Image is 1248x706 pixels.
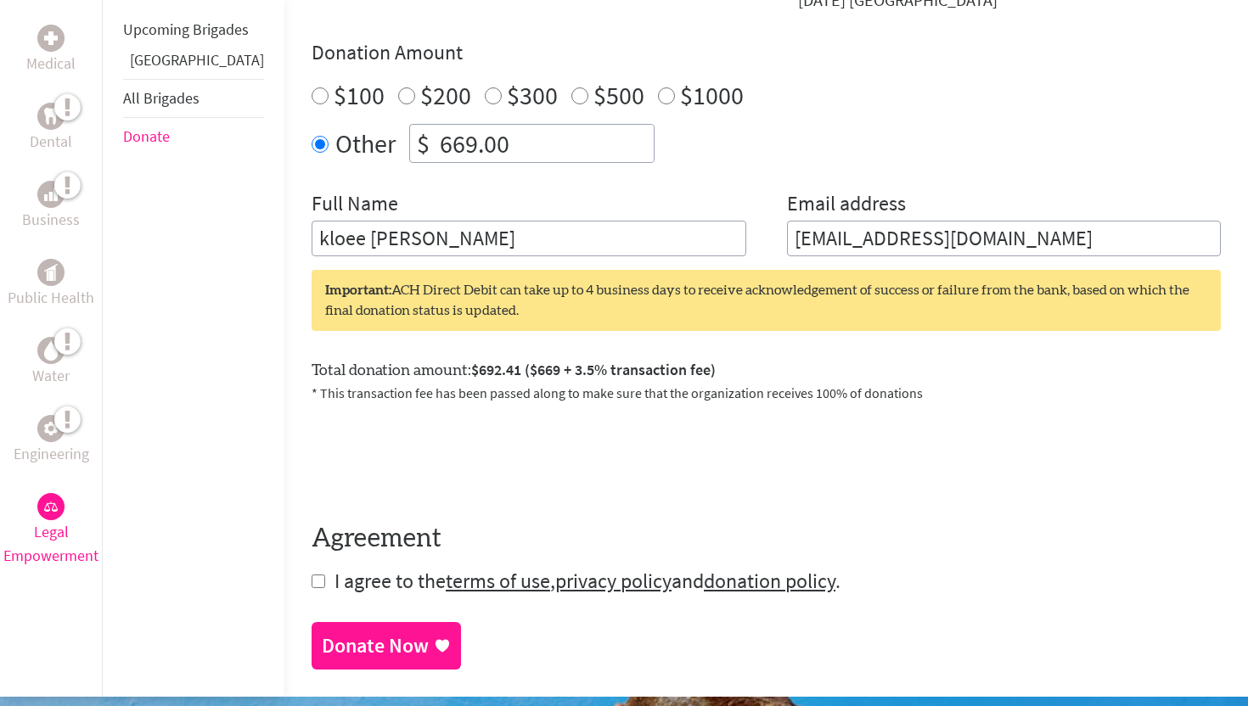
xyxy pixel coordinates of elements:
a: WaterWater [32,337,70,388]
label: $500 [593,79,644,111]
img: Public Health [44,264,58,281]
a: Donate Now [312,622,461,670]
div: Dental [37,103,65,130]
label: $1000 [680,79,744,111]
span: I agree to the , and . [334,568,840,594]
a: Legal EmpowermentLegal Empowerment [3,493,98,568]
strong: Important: [325,283,391,297]
li: All Brigades [123,79,264,118]
img: Medical [44,31,58,45]
p: Water [32,364,70,388]
a: donation policy [704,568,835,594]
a: privacy policy [555,568,672,594]
img: Business [44,188,58,201]
div: $ [410,125,436,162]
div: Public Health [37,259,65,286]
div: ACH Direct Debit can take up to 4 business days to receive acknowledgement of success or failure ... [312,270,1221,331]
div: Engineering [37,415,65,442]
div: Legal Empowerment [37,493,65,520]
p: Medical [26,52,76,76]
span: $692.41 ($669 + 3.5% transaction fee) [471,360,716,379]
li: Donate [123,118,264,155]
p: Dental [30,130,72,154]
label: $300 [507,79,558,111]
p: * This transaction fee has been passed along to make sure that the organization receives 100% of ... [312,383,1221,403]
label: $200 [420,79,471,111]
h4: Donation Amount [312,39,1221,66]
input: Enter Full Name [312,221,746,256]
a: All Brigades [123,88,200,108]
div: Medical [37,25,65,52]
a: [GEOGRAPHIC_DATA] [130,50,264,70]
img: Legal Empowerment [44,501,58,512]
a: Donate [123,126,170,146]
img: Dental [44,109,58,125]
p: Public Health [8,286,94,310]
a: BusinessBusiness [22,181,80,232]
label: Other [335,124,396,163]
a: DentalDental [30,103,72,154]
div: Business [37,181,65,208]
a: terms of use [446,568,550,594]
a: MedicalMedical [26,25,76,76]
label: Email address [787,190,906,221]
label: $100 [334,79,385,111]
input: Your Email [787,221,1222,256]
a: Public HealthPublic Health [8,259,94,310]
label: Total donation amount: [312,358,716,383]
div: Water [37,337,65,364]
input: Enter Amount [436,125,654,162]
li: Greece [123,48,264,79]
a: EngineeringEngineering [14,415,89,466]
p: Business [22,208,80,232]
p: Legal Empowerment [3,520,98,568]
img: Engineering [44,422,58,435]
a: Upcoming Brigades [123,20,249,39]
p: Engineering [14,442,89,466]
div: Donate Now [322,632,429,659]
h4: Agreement [312,524,1221,554]
img: Water [44,341,58,361]
li: Upcoming Brigades [123,11,264,48]
iframe: reCAPTCHA [312,423,570,490]
label: Full Name [312,190,398,221]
